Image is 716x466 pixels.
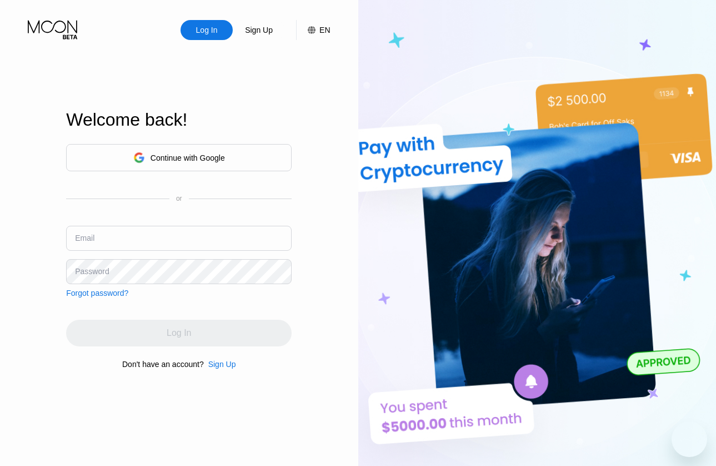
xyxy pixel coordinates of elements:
[181,20,233,40] div: Log In
[672,422,707,457] iframe: Button to launch messaging window
[151,153,225,162] div: Continue with Google
[204,360,236,369] div: Sign Up
[66,289,128,298] div: Forgot password?
[176,195,182,202] div: or
[244,24,274,36] div: Sign Up
[66,144,292,171] div: Continue with Google
[319,26,330,34] div: EN
[233,20,285,40] div: Sign Up
[208,360,236,369] div: Sign Up
[195,24,219,36] div: Log In
[296,20,330,40] div: EN
[122,360,204,369] div: Don't have an account?
[75,267,109,276] div: Password
[66,110,292,130] div: Welcome back!
[75,234,94,242] div: Email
